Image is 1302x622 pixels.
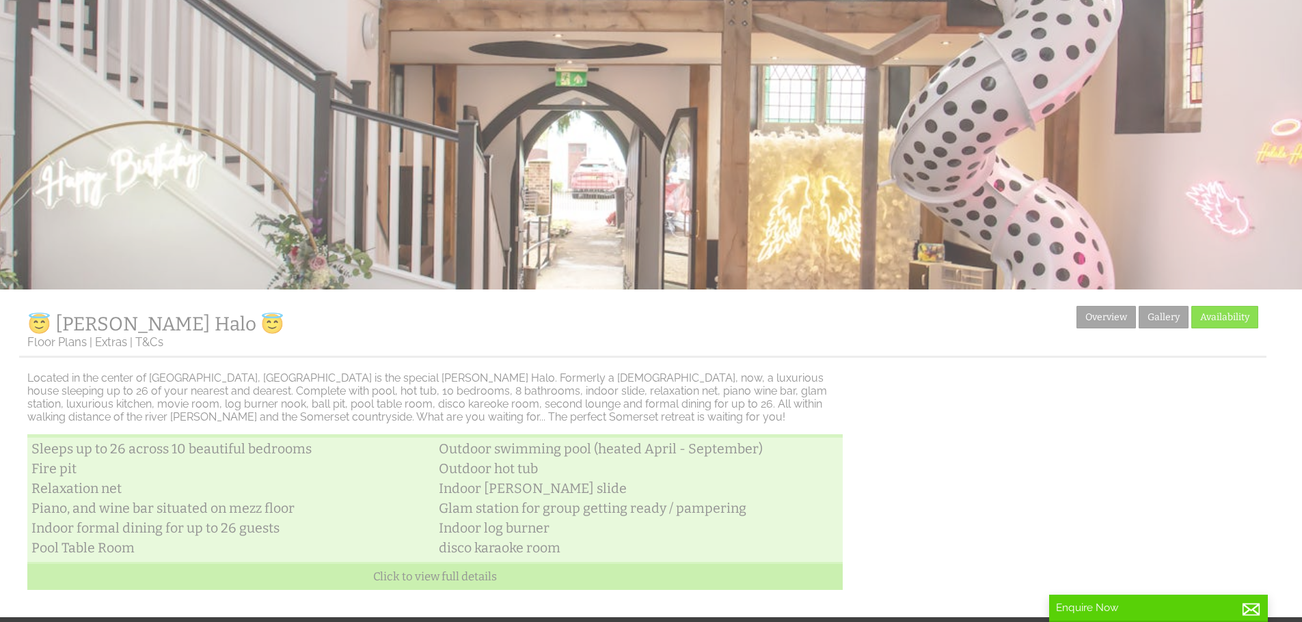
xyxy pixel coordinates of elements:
[95,335,127,349] a: Extras
[27,562,843,590] a: Click to view full details
[435,439,842,459] li: Outdoor swimming pool (heated April - September)
[1076,306,1136,328] a: Overview
[1056,602,1261,614] p: Enquire Now
[27,538,435,558] li: Pool Table Room
[27,459,435,479] li: Fire pit
[27,371,843,423] p: Located in the center of [GEOGRAPHIC_DATA], [GEOGRAPHIC_DATA] is the special [PERSON_NAME] Halo. ...
[27,439,435,459] li: Sleeps up to 26 across 10 beautiful bedrooms
[1191,306,1258,328] a: Availability
[435,518,842,538] li: Indoor log burner
[435,538,842,558] li: disco karaoke room
[27,479,435,498] li: Relaxation net
[27,518,435,538] li: Indoor formal dining for up to 26 guests
[27,313,284,335] a: 😇 [PERSON_NAME] Halo 😇
[435,498,842,518] li: Glam station for group getting ready / pampering
[435,479,842,498] li: Indoor [PERSON_NAME] slide
[27,335,87,349] a: Floor Plans
[1139,306,1189,328] a: Gallery
[435,459,842,479] li: Outdoor hot tub
[135,335,163,349] a: T&Cs
[27,498,435,518] li: Piano, and wine bar situated on mezz floor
